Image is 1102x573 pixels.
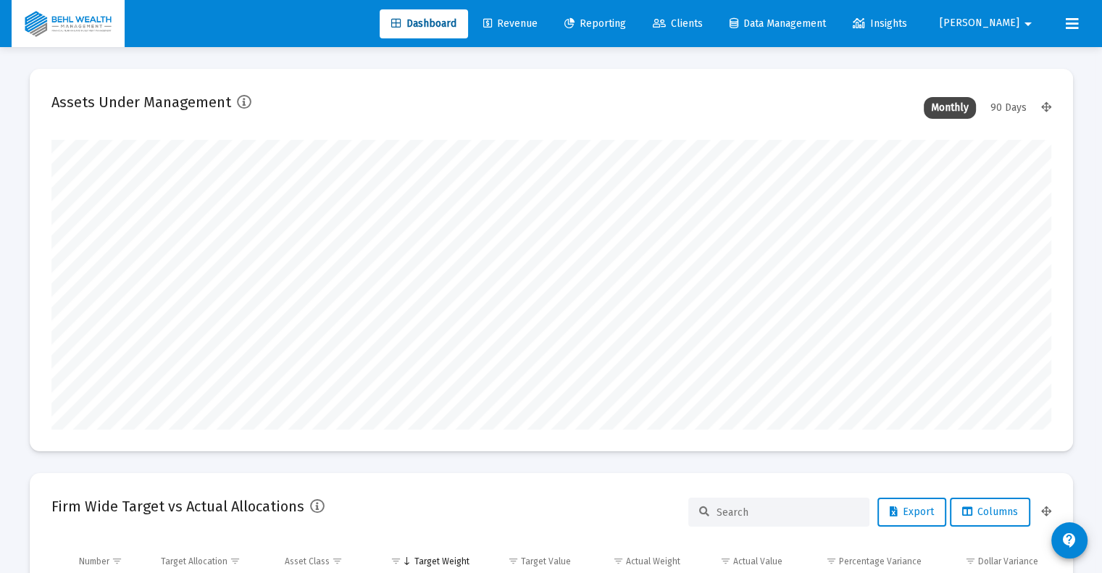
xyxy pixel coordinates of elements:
a: Reporting [553,9,638,38]
h2: Firm Wide Target vs Actual Allocations [51,495,304,518]
span: Revenue [483,17,538,30]
span: Show filter options for column 'Actual Weight' [613,556,624,566]
a: Insights [841,9,919,38]
a: Revenue [472,9,549,38]
span: Export [890,506,934,518]
div: Target Value [521,556,571,567]
h2: Assets Under Management [51,91,231,114]
div: Asset Class [285,556,330,567]
div: Dollar Variance [978,556,1038,567]
div: Actual Value [733,556,782,567]
div: Actual Weight [626,556,680,567]
span: Clients [653,17,703,30]
button: Export [877,498,946,527]
span: Show filter options for column 'Target Weight' [391,556,401,566]
a: Data Management [718,9,838,38]
span: Columns [962,506,1018,518]
span: Show filter options for column 'Actual Value' [720,556,731,566]
span: Reporting [564,17,626,30]
button: [PERSON_NAME] [922,9,1054,38]
button: Columns [950,498,1030,527]
div: Monthly [924,97,976,119]
span: Dashboard [391,17,456,30]
span: Show filter options for column 'Number' [112,556,122,566]
span: Show filter options for column 'Target Value' [508,556,519,566]
a: Dashboard [380,9,468,38]
span: Show filter options for column 'Percentage Variance' [826,556,837,566]
input: Search [717,506,859,519]
span: [PERSON_NAME] [940,17,1019,30]
span: Show filter options for column 'Asset Class' [332,556,343,566]
mat-icon: arrow_drop_down [1019,9,1037,38]
div: 90 Days [983,97,1034,119]
span: Show filter options for column 'Dollar Variance' [965,556,976,566]
img: Dashboard [22,9,114,38]
mat-icon: contact_support [1061,532,1078,549]
span: Data Management [730,17,826,30]
div: Number [79,556,109,567]
div: Percentage Variance [839,556,922,567]
span: Show filter options for column 'Target Allocation' [230,556,241,566]
span: Insights [853,17,907,30]
a: Clients [641,9,714,38]
div: Target Weight [414,556,469,567]
div: Target Allocation [161,556,228,567]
